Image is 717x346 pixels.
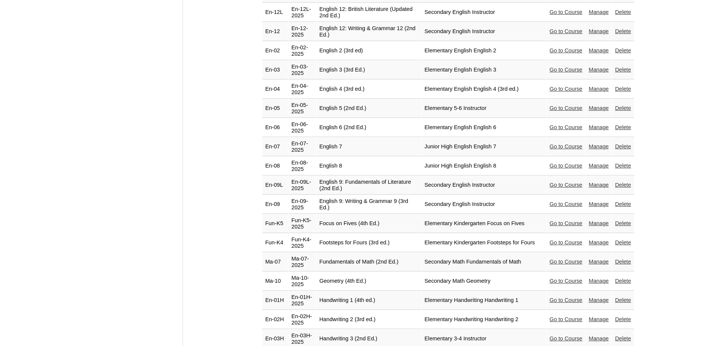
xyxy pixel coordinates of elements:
[589,163,609,169] a: Manage
[589,105,609,111] a: Manage
[288,310,316,329] td: En-02H-2025
[615,163,631,169] a: Delete
[550,143,582,149] a: Go to Course
[262,233,288,252] td: Fun-K4
[422,176,546,195] td: Secondary English Instructor
[550,47,582,53] a: Go to Course
[317,22,421,41] td: English 12: Writing & Grammar 12 (2nd Ed.)
[550,28,582,34] a: Go to Course
[262,22,288,41] td: En-12
[589,182,609,188] a: Manage
[589,143,609,149] a: Manage
[615,143,631,149] a: Delete
[422,61,546,79] td: Elementary English English 3
[589,28,609,34] a: Manage
[550,278,582,284] a: Go to Course
[317,253,421,271] td: Fundamentals of Math (2nd Ed.)
[615,201,631,207] a: Delete
[550,86,582,92] a: Go to Course
[262,253,288,271] td: Ma-07
[288,80,316,99] td: En-04-2025
[288,3,316,22] td: En-12L-2025
[589,124,609,130] a: Manage
[589,201,609,207] a: Manage
[317,157,421,175] td: English 8
[589,47,609,53] a: Manage
[288,272,316,291] td: Ma-10-2025
[615,28,631,34] a: Delete
[550,163,582,169] a: Go to Course
[262,214,288,233] td: Fun-K5
[422,272,546,291] td: Secondary Math Geometry
[262,157,288,175] td: En-08
[262,310,288,329] td: En-02H
[615,86,631,92] a: Delete
[288,291,316,310] td: En-01H-2025
[288,157,316,175] td: En-08-2025
[422,22,546,41] td: Secondary English Instructor
[589,67,609,73] a: Manage
[550,124,582,130] a: Go to Course
[422,99,546,118] td: Elementary 5-6 Instructor
[288,214,316,233] td: Fun-K5-2025
[422,233,546,252] td: Elementary Kindergarten Footsteps for Fours
[422,253,546,271] td: Secondary Math Fundamentals of Math
[288,22,316,41] td: En-12-2025
[615,9,631,15] a: Delete
[615,47,631,53] a: Delete
[317,137,421,156] td: English 7
[589,9,609,15] a: Manage
[317,233,421,252] td: Footsteps for Fours (3rd ed.)
[550,182,582,188] a: Go to Course
[615,220,631,226] a: Delete
[615,316,631,322] a: Delete
[288,118,316,137] td: En-06-2025
[550,105,582,111] a: Go to Course
[288,99,316,118] td: En-05-2025
[615,278,631,284] a: Delete
[317,61,421,79] td: English 3 (3rd Ed.)
[422,157,546,175] td: Junior High English English 8
[550,297,582,303] a: Go to Course
[550,67,582,73] a: Go to Course
[422,80,546,99] td: Elementary English English 4 (3rd ed.)
[550,239,582,245] a: Go to Course
[288,176,316,195] td: En-09L-2025
[422,310,546,329] td: Elementary Handwriting Handwriting 2
[317,272,421,291] td: Geometry (4th Ed.)
[317,291,421,310] td: Handwriting 1 (4th ed.)
[422,137,546,156] td: Junior High English English 7
[288,61,316,79] td: En-03-2025
[317,3,421,22] td: English 12: British Literature (Updated 2nd Ed.)
[422,195,546,214] td: Secondary English Instructor
[288,233,316,252] td: Fun-K4-2025
[317,310,421,329] td: Handwriting 2 (3rd ed.)
[288,253,316,271] td: Ma-07-2025
[615,105,631,111] a: Delete
[615,259,631,265] a: Delete
[262,41,288,60] td: En-02
[317,41,421,60] td: English 2 (3rd ed)
[422,41,546,60] td: Elementary English English 2
[589,316,609,322] a: Manage
[262,176,288,195] td: En-09L
[550,220,582,226] a: Go to Course
[262,118,288,137] td: En-06
[550,259,582,265] a: Go to Course
[288,137,316,156] td: En-07-2025
[317,99,421,118] td: English 5 (2nd Ed.)
[589,297,609,303] a: Manage
[422,214,546,233] td: Elementary Kindergarten Focus on Fives
[422,3,546,22] td: Secondary English Instructor
[317,80,421,99] td: English 4 (3rd ed.)
[422,118,546,137] td: Elementary English English 6
[262,99,288,118] td: En-05
[615,182,631,188] a: Delete
[422,291,546,310] td: Elementary Handwriting Handwriting 1
[615,239,631,245] a: Delete
[288,41,316,60] td: En-02-2025
[589,335,609,341] a: Manage
[615,335,631,341] a: Delete
[262,61,288,79] td: En-03
[550,316,582,322] a: Go to Course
